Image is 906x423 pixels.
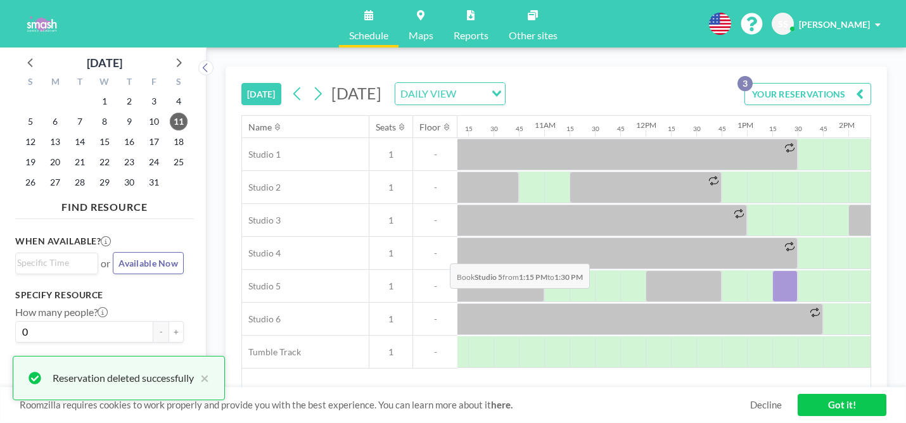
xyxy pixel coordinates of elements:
[413,149,457,160] span: -
[46,174,64,191] span: Monday, October 27, 2025
[120,153,138,171] span: Thursday, October 23, 2025
[798,394,886,416] a: Got it!
[465,125,473,133] div: 15
[419,122,441,133] div: Floor
[170,153,188,171] span: Saturday, October 25, 2025
[369,215,412,226] span: 1
[369,149,412,160] span: 1
[413,313,457,325] span: -
[15,353,39,365] label: Floor
[53,370,194,386] div: Reservation deleted successfully
[101,257,110,270] span: or
[241,83,281,105] button: [DATE]
[15,289,184,301] h3: Specify resource
[413,215,457,226] span: -
[491,399,513,410] a: here.
[413,182,457,193] span: -
[22,174,39,191] span: Sunday, October 26, 2025
[413,346,457,358] span: -
[242,346,301,358] span: Tumble Track
[117,75,141,91] div: T
[242,182,281,193] span: Studio 2
[242,248,281,259] span: Studio 4
[475,272,502,282] b: Studio 5
[145,153,163,171] span: Friday, October 24, 2025
[820,125,827,133] div: 45
[778,18,788,30] span: SS
[120,133,138,151] span: Thursday, October 16, 2025
[369,248,412,259] span: 1
[460,85,484,102] input: Search for option
[71,174,89,191] span: Tuesday, October 28, 2025
[794,125,802,133] div: 30
[369,346,412,358] span: 1
[398,85,459,102] span: DAILY VIEW
[120,174,138,191] span: Thursday, October 30, 2025
[369,281,412,292] span: 1
[145,133,163,151] span: Friday, October 17, 2025
[22,133,39,151] span: Sunday, October 12, 2025
[395,83,505,104] div: Search for option
[18,75,43,91] div: S
[15,196,194,213] h4: FIND RESOURCE
[535,120,556,130] div: 11AM
[242,215,281,226] span: Studio 3
[145,174,163,191] span: Friday, October 31, 2025
[376,122,396,133] div: Seats
[617,125,625,133] div: 45
[96,113,113,130] span: Wednesday, October 8, 2025
[96,92,113,110] span: Wednesday, October 1, 2025
[96,153,113,171] span: Wednesday, October 22, 2025
[242,149,281,160] span: Studio 1
[43,75,68,91] div: M
[96,174,113,191] span: Wednesday, October 29, 2025
[744,83,871,105] button: YOUR RESERVATIONS3
[194,370,209,386] button: close
[93,75,117,91] div: W
[145,113,163,130] span: Friday, October 10, 2025
[22,153,39,171] span: Sunday, October 19, 2025
[118,258,178,268] span: Available Now
[71,153,89,171] span: Tuesday, October 21, 2025
[566,125,574,133] div: 15
[16,253,98,272] div: Search for option
[96,133,113,151] span: Wednesday, October 15, 2025
[248,122,272,133] div: Name
[799,19,870,30] span: [PERSON_NAME]
[349,30,388,41] span: Schedule
[20,399,750,411] span: Roomzilla requires cookies to work properly and provide you with the best experience. You can lea...
[120,113,138,130] span: Thursday, October 9, 2025
[592,125,599,133] div: 30
[46,153,64,171] span: Monday, October 20, 2025
[413,248,457,259] span: -
[490,125,498,133] div: 30
[145,92,163,110] span: Friday, October 3, 2025
[170,92,188,110] span: Saturday, October 4, 2025
[153,321,169,343] button: -
[769,125,777,133] div: 15
[113,252,184,274] button: Available Now
[170,133,188,151] span: Saturday, October 18, 2025
[509,30,558,41] span: Other sites
[369,313,412,325] span: 1
[17,256,91,270] input: Search for option
[737,120,753,130] div: 1PM
[46,133,64,151] span: Monday, October 13, 2025
[68,75,93,91] div: T
[46,113,64,130] span: Monday, October 6, 2025
[369,182,412,193] span: 1
[71,133,89,151] span: Tuesday, October 14, 2025
[750,399,782,411] a: Decline
[519,272,547,282] b: 1:15 PM
[668,125,675,133] div: 15
[718,125,726,133] div: 45
[22,113,39,130] span: Sunday, October 5, 2025
[169,321,184,343] button: +
[413,281,457,292] span: -
[20,11,63,37] img: organization-logo
[636,120,656,130] div: 12PM
[242,281,281,292] span: Studio 5
[15,306,108,319] label: How many people?
[242,313,281,325] span: Studio 6
[120,92,138,110] span: Thursday, October 2, 2025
